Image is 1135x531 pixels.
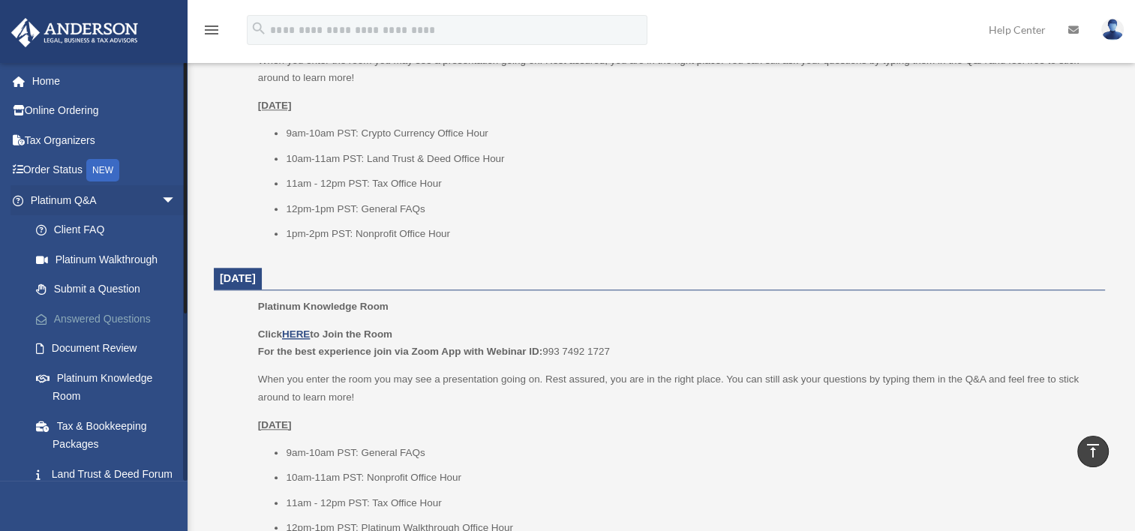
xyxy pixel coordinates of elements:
[11,185,199,215] a: Platinum Q&Aarrow_drop_down
[286,469,1094,487] li: 10am-11am PST: Nonprofit Office Hour
[286,124,1094,142] li: 9am-10am PST: Crypto Currency Office Hour
[286,175,1094,193] li: 11am - 12pm PST: Tax Office Hour
[21,244,199,274] a: Platinum Walkthrough
[258,100,292,111] u: [DATE]
[258,52,1094,87] p: When you enter the room you may see a presentation going on. Rest assured, you are in the right p...
[86,159,119,181] div: NEW
[21,304,199,334] a: Answered Questions
[11,66,199,96] a: Home
[21,459,199,489] a: Land Trust & Deed Forum
[1077,436,1109,467] a: vertical_align_top
[21,334,199,364] a: Document Review
[21,411,199,459] a: Tax & Bookkeeping Packages
[258,370,1094,406] p: When you enter the room you may see a presentation going on. Rest assured, you are in the right p...
[282,328,310,340] a: HERE
[258,325,1094,361] p: 993 7492 1727
[258,346,542,357] b: For the best experience join via Zoom App with Webinar ID:
[258,301,389,312] span: Platinum Knowledge Room
[1084,442,1102,460] i: vertical_align_top
[258,419,292,430] u: [DATE]
[11,155,199,186] a: Order StatusNEW
[286,494,1094,512] li: 11am - 12pm PST: Tax Office Hour
[258,328,392,340] b: Click to Join the Room
[21,215,199,245] a: Client FAQ
[286,225,1094,243] li: 1pm-2pm PST: Nonprofit Office Hour
[21,274,199,304] a: Submit a Question
[11,125,199,155] a: Tax Organizers
[11,96,199,126] a: Online Ordering
[220,272,256,284] span: [DATE]
[286,200,1094,218] li: 12pm-1pm PST: General FAQs
[286,444,1094,462] li: 9am-10am PST: General FAQs
[7,18,143,47] img: Anderson Advisors Platinum Portal
[21,363,191,411] a: Platinum Knowledge Room
[161,185,191,216] span: arrow_drop_down
[203,21,221,39] i: menu
[286,150,1094,168] li: 10am-11am PST: Land Trust & Deed Office Hour
[1101,19,1124,40] img: User Pic
[203,26,221,39] a: menu
[251,20,267,37] i: search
